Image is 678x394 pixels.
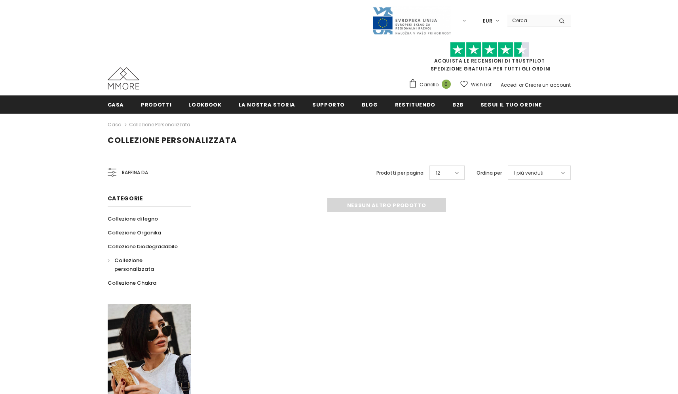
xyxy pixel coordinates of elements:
[114,257,154,273] span: Collezione personalizzata
[434,57,545,64] a: Acquista le recensioni di TrustPilot
[362,95,378,113] a: Blog
[312,95,345,113] a: supporto
[141,95,171,113] a: Prodotti
[239,101,295,108] span: La nostra storia
[395,95,435,113] a: Restituendo
[108,67,139,89] img: Casi MMORE
[108,243,178,250] span: Collezione biodegradabile
[519,82,524,88] span: or
[514,169,543,177] span: I più venduti
[452,101,463,108] span: B2B
[525,82,571,88] a: Creare un account
[108,95,124,113] a: Casa
[442,80,451,89] span: 0
[395,101,435,108] span: Restituendo
[362,101,378,108] span: Blog
[122,168,148,177] span: Raffina da
[108,229,161,236] span: Collezione Organika
[408,79,455,91] a: Carrello 0
[108,215,158,223] span: Collezione di legno
[108,194,143,202] span: Categorie
[188,101,221,108] span: Lookbook
[408,46,571,72] span: SPEDIZIONE GRATUITA PER TUTTI GLI ORDINI
[450,42,529,57] img: Fidati di Pilot Stars
[372,6,451,35] img: Javni Razpis
[108,120,122,129] a: Casa
[129,121,190,128] a: Collezione personalizzata
[108,240,178,253] a: Collezione biodegradabile
[471,81,492,89] span: Wish List
[108,135,237,146] span: Collezione personalizzata
[372,17,451,24] a: Javni Razpis
[436,169,440,177] span: 12
[141,101,171,108] span: Prodotti
[108,212,158,226] a: Collezione di legno
[420,81,439,89] span: Carrello
[480,95,541,113] a: Segui il tuo ordine
[507,15,553,26] input: Search Site
[312,101,345,108] span: supporto
[108,226,161,240] a: Collezione Organika
[501,82,518,88] a: Accedi
[188,95,221,113] a: Lookbook
[239,95,295,113] a: La nostra storia
[108,279,156,287] span: Collezione Chakra
[460,78,492,91] a: Wish List
[477,169,502,177] label: Ordina per
[483,17,492,25] span: EUR
[108,101,124,108] span: Casa
[452,95,463,113] a: B2B
[480,101,541,108] span: Segui il tuo ordine
[108,253,182,276] a: Collezione personalizzata
[108,276,156,290] a: Collezione Chakra
[376,169,424,177] label: Prodotti per pagina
